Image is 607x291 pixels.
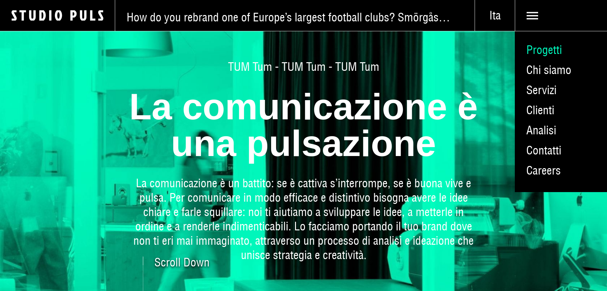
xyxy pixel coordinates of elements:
[475,8,515,23] span: Ita
[515,100,607,120] a: Clienti
[154,257,210,268] span: Scroll Down
[515,80,607,100] a: Servizi
[131,176,476,262] p: La comunicazione è un battito: se è cattiva s’interrompe, se è buona vive e pulsa. Per comunicare...
[127,10,452,25] span: How do you rebrand one of Europe’s largest football clubs? Smörgåsbord Studio shares its wisdom
[515,120,607,140] a: Analisi
[515,140,607,160] a: Contatti
[515,60,607,80] a: Chi siamo
[64,60,543,74] span: TUM Tum - TUM Tum - TUM Tum
[515,40,607,60] a: Progetti
[515,160,607,181] a: Careers
[103,88,505,162] h1: La comunicazione è una pulsazione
